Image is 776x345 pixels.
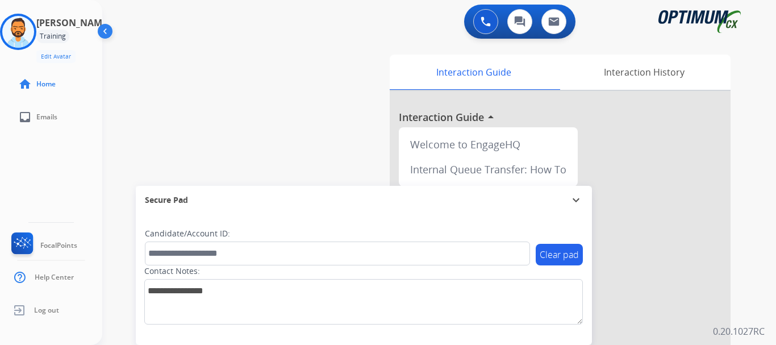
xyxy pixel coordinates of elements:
mat-icon: home [18,77,32,91]
div: Interaction Guide [390,55,557,90]
p: 0.20.1027RC [713,325,765,338]
button: Clear pad [536,244,583,265]
span: Home [36,80,56,89]
span: Secure Pad [145,194,188,206]
label: Contact Notes: [144,265,200,277]
div: Training [36,30,69,43]
label: Candidate/Account ID: [145,228,230,239]
span: Help Center [35,273,74,282]
span: Emails [36,113,57,122]
div: Welcome to EngageHQ [403,132,573,157]
span: FocalPoints [40,241,77,250]
div: Interaction History [557,55,731,90]
span: Log out [34,306,59,315]
button: Edit Avatar [36,50,76,63]
mat-icon: inbox [18,110,32,124]
div: Internal Queue Transfer: How To [403,157,573,182]
img: avatar [2,16,34,48]
mat-icon: expand_more [569,193,583,207]
h3: [PERSON_NAME] [36,16,110,30]
a: FocalPoints [9,232,77,259]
